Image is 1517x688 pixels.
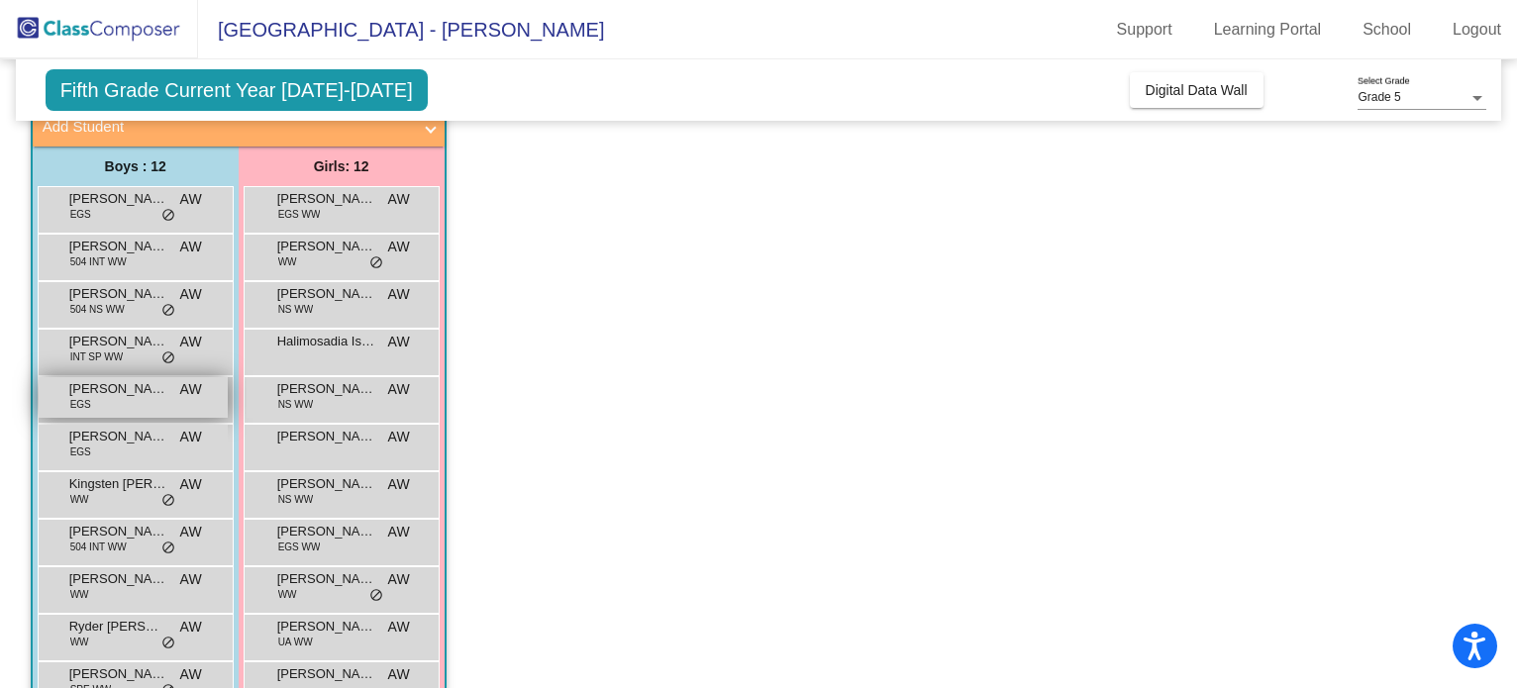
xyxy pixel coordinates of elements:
span: 504 INT WW [70,254,127,269]
span: WW [278,587,297,602]
span: AW [180,427,202,447]
span: AW [180,569,202,590]
span: WW [70,635,89,649]
span: do_not_disturb_alt [369,588,383,604]
span: [PERSON_NAME] [277,284,376,304]
span: [PERSON_NAME] [277,569,376,589]
span: [PERSON_NAME] [277,427,376,446]
span: Halimosadia Isack [277,332,376,351]
span: AW [180,474,202,495]
span: 504 INT WW [70,540,127,554]
span: AW [388,189,410,210]
span: AW [388,379,410,400]
span: Ryder [PERSON_NAME] [69,617,168,637]
span: WW [70,587,89,602]
span: WW [278,254,297,269]
span: AW [180,522,202,542]
a: School [1347,14,1427,46]
span: 504 NS WW [70,302,125,317]
span: EGS [70,207,91,222]
span: AW [388,332,410,352]
span: EGS [70,444,91,459]
mat-expansion-panel-header: Add Student [33,107,445,147]
span: AW [388,569,410,590]
span: [PERSON_NAME] [69,379,168,399]
span: AW [388,617,410,638]
span: AW [180,664,202,685]
span: EGS [70,397,91,412]
span: NS WW [278,302,314,317]
span: UA WW [278,635,313,649]
span: AW [180,189,202,210]
span: [PERSON_NAME] [69,427,168,446]
span: Fifth Grade Current Year [DATE]-[DATE] [46,69,428,111]
span: [PERSON_NAME] [69,332,168,351]
span: [GEOGRAPHIC_DATA] - [PERSON_NAME] [198,14,604,46]
span: AW [388,284,410,305]
span: [PERSON_NAME] [277,474,376,494]
span: AW [180,284,202,305]
span: [PERSON_NAME] [277,379,376,399]
span: Kingsten [PERSON_NAME] [69,474,168,494]
span: [PERSON_NAME] [69,237,168,256]
span: do_not_disturb_alt [161,303,175,319]
span: do_not_disturb_alt [369,255,383,271]
div: Girls: 12 [239,147,445,186]
span: [PERSON_NAME] [277,617,376,637]
div: Boys : 12 [33,147,239,186]
span: AW [180,617,202,638]
span: AW [388,237,410,257]
span: [PERSON_NAME] [277,522,376,541]
span: EGS WW [278,540,321,554]
span: [PERSON_NAME] [69,189,168,209]
span: [PERSON_NAME] [69,284,168,304]
span: AW [180,237,202,257]
span: do_not_disturb_alt [161,541,175,556]
span: AW [180,332,202,352]
span: [PERSON_NAME] [69,569,168,589]
span: AW [388,664,410,685]
span: Grade 5 [1358,90,1400,104]
span: AW [388,474,410,495]
mat-panel-title: Add Student [43,116,411,139]
span: EGS WW [278,207,321,222]
span: AW [388,427,410,447]
span: [PERSON_NAME] [277,189,376,209]
span: AW [180,379,202,400]
span: WW [70,492,89,507]
span: do_not_disturb_alt [161,636,175,651]
a: Logout [1437,14,1517,46]
span: do_not_disturb_alt [161,208,175,224]
button: Digital Data Wall [1130,72,1264,108]
span: NS WW [278,397,314,412]
span: [PERSON_NAME] [69,522,168,541]
span: Digital Data Wall [1146,82,1248,98]
span: AW [388,522,410,542]
span: INT SP WW [70,349,124,364]
span: NS WW [278,492,314,507]
span: do_not_disturb_alt [161,350,175,366]
span: do_not_disturb_alt [161,493,175,509]
span: [PERSON_NAME] [69,664,168,684]
span: [PERSON_NAME] [277,237,376,256]
a: Learning Portal [1198,14,1338,46]
a: Support [1101,14,1188,46]
span: [PERSON_NAME] [277,664,376,684]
